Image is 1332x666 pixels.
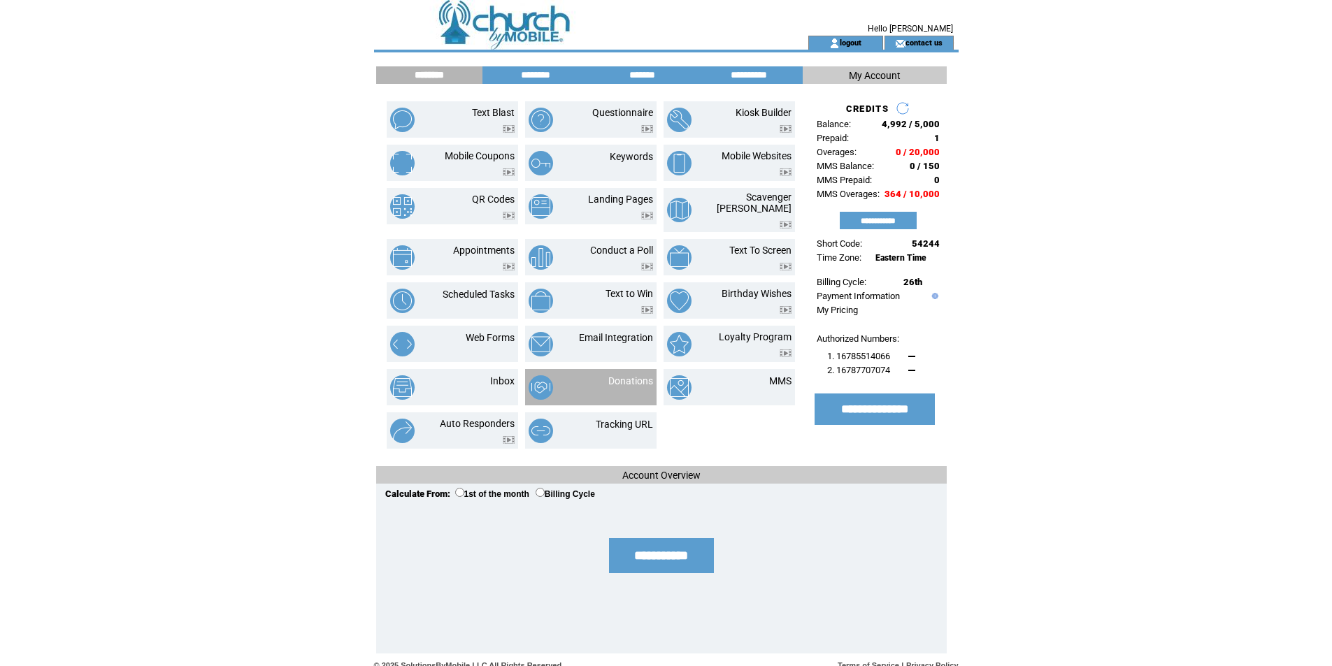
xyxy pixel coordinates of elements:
a: Conduct a Poll [590,245,653,256]
a: Tracking URL [596,419,653,430]
span: Balance: [817,119,851,129]
a: Web Forms [466,332,515,343]
span: My Account [849,70,901,81]
a: Landing Pages [588,194,653,205]
a: Questionnaire [592,107,653,118]
a: My Pricing [817,305,858,315]
a: contact us [905,38,943,47]
a: Kiosk Builder [736,107,792,118]
img: video.png [641,125,653,133]
img: keywords.png [529,151,553,175]
a: Loyalty Program [719,331,792,342]
img: landing-pages.png [529,194,553,219]
img: video.png [780,125,792,133]
img: video.png [780,306,792,314]
span: 0 [934,175,940,185]
span: Hello [PERSON_NAME] [868,24,953,34]
a: Auto Responders [440,418,515,429]
span: Short Code: [817,238,862,249]
span: 4,992 / 5,000 [882,119,940,129]
span: MMS Balance: [817,161,874,171]
img: video.png [641,306,653,314]
span: 0 / 150 [910,161,940,171]
span: Eastern Time [875,253,926,263]
label: 1st of the month [455,489,529,499]
a: Text to Win [606,288,653,299]
input: Billing Cycle [536,488,545,497]
span: 54244 [912,238,940,249]
a: Inbox [490,375,515,386]
span: Billing Cycle: [817,277,866,287]
img: text-to-screen.png [667,245,692,270]
a: Birthday Wishes [722,288,792,299]
img: text-to-win.png [529,289,553,313]
span: Time Zone: [817,252,861,263]
a: Donations [608,375,653,386]
img: tracking-url.png [529,419,553,443]
a: Payment Information [817,291,900,301]
input: 1st of the month [455,488,464,497]
label: Billing Cycle [536,489,595,499]
img: mobile-coupons.png [390,151,415,175]
img: video.png [780,263,792,270]
img: conduct-a-poll.png [529,245,553,270]
img: video.png [503,125,515,133]
img: inbox.png [390,375,415,400]
span: 1 [934,133,940,143]
img: qr-codes.png [390,194,415,219]
img: email-integration.png [529,332,553,356]
span: Prepaid: [817,133,849,143]
a: MMS [769,375,792,386]
img: text-blast.png [390,108,415,132]
a: Text Blast [472,107,515,118]
img: donations.png [529,375,553,400]
a: Keywords [610,151,653,162]
span: Account Overview [622,470,701,481]
a: Appointments [453,245,515,256]
img: video.png [641,263,653,270]
a: Scheduled Tasks [443,289,515,300]
img: mobile-websites.png [667,151,692,175]
img: appointments.png [390,245,415,270]
span: CREDITS [846,103,889,114]
a: Scavenger [PERSON_NAME] [717,191,792,214]
span: 0 / 20,000 [896,147,940,157]
a: logout [840,38,861,47]
img: video.png [780,221,792,229]
img: mms.png [667,375,692,400]
span: 1. 16785514066 [827,351,890,361]
img: video.png [503,263,515,270]
a: QR Codes [472,194,515,205]
img: kiosk-builder.png [667,108,692,132]
img: loyalty-program.png [667,332,692,356]
img: contact_us_icon.gif [895,38,905,49]
a: Text To Screen [729,245,792,256]
img: birthday-wishes.png [667,289,692,313]
a: Mobile Coupons [445,150,515,161]
span: MMS Overages: [817,189,880,199]
img: scavenger-hunt.png [667,198,692,222]
img: web-forms.png [390,332,415,356]
img: help.gif [929,293,938,299]
img: auto-responders.png [390,419,415,443]
img: video.png [503,212,515,219]
img: video.png [780,168,792,176]
img: scheduled-tasks.png [390,289,415,313]
img: account_icon.gif [829,38,840,49]
span: 364 / 10,000 [885,189,940,199]
img: video.png [780,349,792,357]
img: questionnaire.png [529,108,553,132]
span: Overages: [817,147,857,157]
span: MMS Prepaid: [817,175,872,185]
a: Email Integration [579,332,653,343]
img: video.png [503,168,515,176]
a: Mobile Websites [722,150,792,161]
img: video.png [641,212,653,219]
span: Calculate From: [385,488,450,499]
span: Authorized Numbers: [817,333,899,344]
span: 2. 16787707074 [827,365,890,375]
span: 26th [903,277,922,287]
img: video.png [503,436,515,444]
